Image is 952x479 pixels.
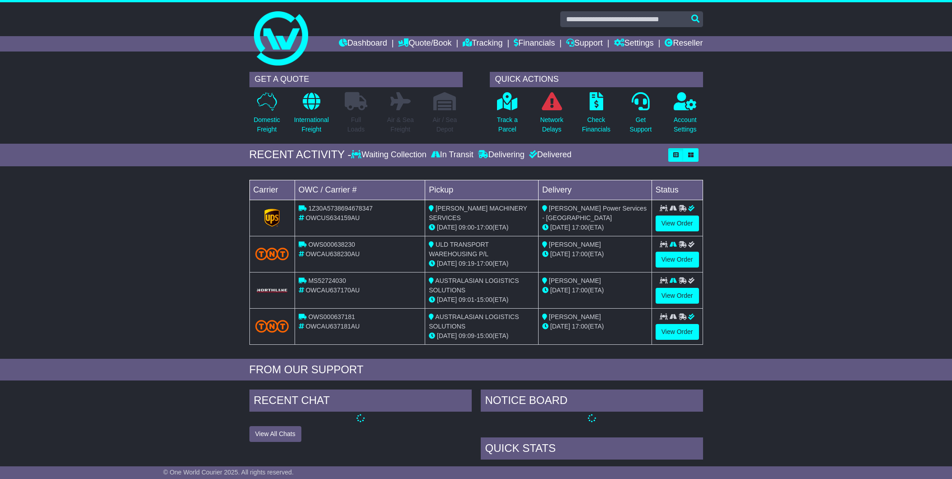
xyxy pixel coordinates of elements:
p: Air & Sea Freight [387,115,414,134]
div: Waiting Collection [351,150,428,160]
div: GET A QUOTE [249,72,463,87]
img: GetCarrierServiceLogo [264,209,280,227]
span: OWCAU637170AU [305,286,360,294]
span: OWCUS634159AU [305,214,360,221]
a: Settings [614,36,654,52]
span: 09:00 [459,224,474,231]
div: RECENT ACTIVITY - [249,148,352,161]
span: 09:01 [459,296,474,303]
a: GetSupport [629,92,652,139]
p: International Freight [294,115,329,134]
span: [DATE] [550,323,570,330]
a: NetworkDelays [539,92,563,139]
span: OWCAU637181AU [305,323,360,330]
a: Tracking [463,36,502,52]
span: OWCAU638230AU [305,250,360,258]
a: AccountSettings [673,92,697,139]
a: Track aParcel [497,92,518,139]
div: NOTICE BOARD [481,390,703,414]
span: [DATE] [550,286,570,294]
span: [DATE] [550,250,570,258]
a: CheckFinancials [582,92,611,139]
span: [PERSON_NAME] MACHINERY SERVICES [429,205,527,221]
div: Delivered [527,150,572,160]
div: QUICK ACTIONS [490,72,703,87]
span: 17:00 [572,286,588,294]
span: 15:00 [477,332,492,339]
div: RECENT CHAT [249,390,472,414]
div: FROM OUR SUPPORT [249,363,703,376]
a: View Order [656,216,699,231]
span: ULD TRANSPORT WAREHOUSING P/L [429,241,488,258]
span: [PERSON_NAME] Power Services - [GEOGRAPHIC_DATA] [542,205,647,221]
span: [DATE] [437,224,457,231]
p: Domestic Freight [253,115,280,134]
p: Track a Parcel [497,115,518,134]
span: 09:19 [459,260,474,267]
span: [DATE] [437,332,457,339]
a: View Order [656,252,699,268]
span: OWS000637181 [308,313,355,320]
div: (ETA) [542,322,648,331]
img: GetCarrierServiceLogo [255,288,289,293]
span: 17:00 [477,224,492,231]
img: TNT_Domestic.png [255,320,289,332]
div: (ETA) [542,223,648,232]
a: Support [566,36,603,52]
span: OWS000638230 [308,241,355,248]
span: 17:00 [572,224,588,231]
span: MS52724030 [308,277,346,284]
a: Reseller [665,36,703,52]
p: Get Support [629,115,652,134]
span: AUSTRALASIAN LOGISTICS SOLUTIONS [429,277,519,294]
span: AUSTRALASIAN LOGISTICS SOLUTIONS [429,313,519,330]
img: TNT_Domestic.png [255,248,289,260]
p: Air / Sea Depot [433,115,457,134]
span: 15:00 [477,296,492,303]
a: Dashboard [339,36,387,52]
span: [DATE] [550,224,570,231]
a: View Order [656,288,699,304]
span: [PERSON_NAME] [549,313,601,320]
span: 17:00 [477,260,492,267]
p: Network Delays [540,115,563,134]
span: [PERSON_NAME] [549,277,601,284]
p: Account Settings [674,115,697,134]
span: [DATE] [437,296,457,303]
p: Full Loads [345,115,367,134]
a: Financials [514,36,555,52]
span: 17:00 [572,323,588,330]
span: 09:09 [459,332,474,339]
span: © One World Courier 2025. All rights reserved. [163,469,294,476]
div: - (ETA) [429,223,535,232]
div: Delivering [476,150,527,160]
span: 17:00 [572,250,588,258]
div: - (ETA) [429,295,535,305]
td: Status [652,180,703,200]
a: View Order [656,324,699,340]
td: OWC / Carrier # [295,180,425,200]
td: Pickup [425,180,539,200]
button: View All Chats [249,426,301,442]
a: DomesticFreight [253,92,280,139]
td: Carrier [249,180,295,200]
div: (ETA) [542,249,648,259]
div: In Transit [429,150,476,160]
div: Quick Stats [481,437,703,462]
p: Check Financials [582,115,610,134]
span: 1Z30A5738694678347 [308,205,372,212]
div: (ETA) [542,286,648,295]
a: Quote/Book [398,36,451,52]
span: [PERSON_NAME] [549,241,601,248]
span: [DATE] [437,260,457,267]
div: - (ETA) [429,331,535,341]
a: InternationalFreight [294,92,329,139]
td: Delivery [538,180,652,200]
div: - (ETA) [429,259,535,268]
